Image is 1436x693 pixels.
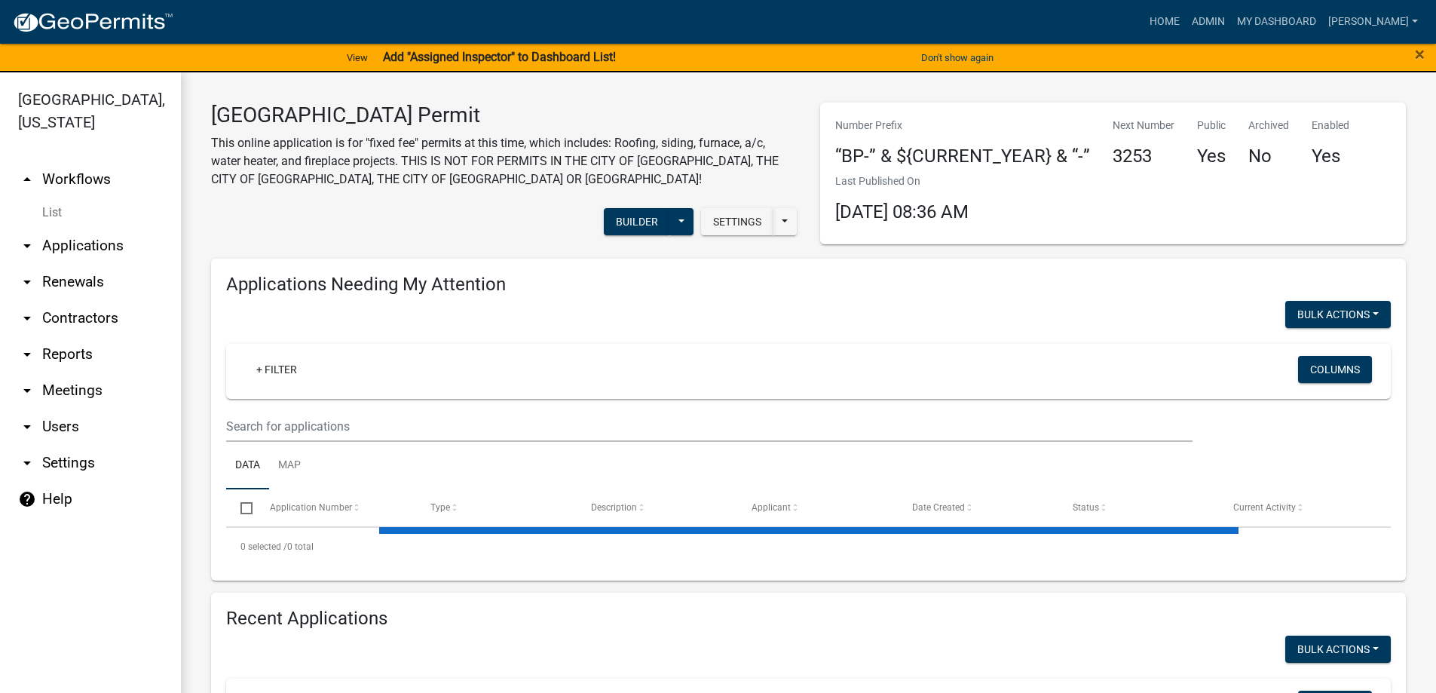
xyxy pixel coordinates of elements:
i: help [18,490,36,508]
i: arrow_drop_down [18,418,36,436]
datatable-header-cell: Application Number [255,489,415,526]
p: Next Number [1113,118,1174,133]
datatable-header-cell: Applicant [737,489,898,526]
span: [DATE] 08:36 AM [835,201,969,222]
button: Close [1415,45,1425,63]
span: Applicant [752,502,791,513]
button: Bulk Actions [1285,301,1391,328]
datatable-header-cell: Date Created [898,489,1058,526]
h4: No [1248,146,1289,167]
span: Description [591,502,637,513]
datatable-header-cell: Type [415,489,576,526]
i: arrow_drop_down [18,309,36,327]
a: + Filter [244,356,309,383]
h4: 3253 [1113,146,1174,167]
a: Map [269,442,310,490]
h3: [GEOGRAPHIC_DATA] Permit [211,103,798,128]
span: Date Created [912,502,965,513]
p: Public [1197,118,1226,133]
strong: Add "Assigned Inspector" to Dashboard List! [383,50,616,64]
h4: “BP-” & ${CURRENT_YEAR} & “-” [835,146,1090,167]
span: Status [1073,502,1099,513]
datatable-header-cell: Description [577,489,737,526]
p: Number Prefix [835,118,1090,133]
span: Application Number [270,502,352,513]
p: Enabled [1312,118,1349,133]
i: arrow_drop_down [18,273,36,291]
a: View [341,45,374,70]
a: Data [226,442,269,490]
p: Last Published On [835,173,969,189]
h4: Applications Needing My Attention [226,274,1391,296]
button: Builder [604,208,670,235]
p: This online application is for "fixed fee" permits at this time, which includes: Roofing, siding,... [211,134,798,189]
a: My Dashboard [1231,8,1322,36]
div: 0 total [226,528,1391,566]
a: Home [1144,8,1186,36]
span: × [1415,44,1425,65]
button: Don't show again [915,45,1000,70]
a: [PERSON_NAME] [1322,8,1424,36]
input: Search for applications [226,411,1193,442]
datatable-header-cell: Status [1058,489,1219,526]
h4: Yes [1197,146,1226,167]
button: Bulk Actions [1285,636,1391,663]
p: Archived [1248,118,1289,133]
span: Type [430,502,450,513]
a: Admin [1186,8,1231,36]
span: Current Activity [1233,502,1296,513]
datatable-header-cell: Current Activity [1219,489,1379,526]
button: Columns [1298,356,1372,383]
i: arrow_drop_up [18,170,36,189]
i: arrow_drop_down [18,237,36,255]
i: arrow_drop_down [18,345,36,363]
button: Settings [701,208,773,235]
span: 0 selected / [240,541,287,552]
i: arrow_drop_down [18,382,36,400]
h4: Recent Applications [226,608,1391,630]
datatable-header-cell: Select [226,489,255,526]
i: arrow_drop_down [18,454,36,472]
h4: Yes [1312,146,1349,167]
